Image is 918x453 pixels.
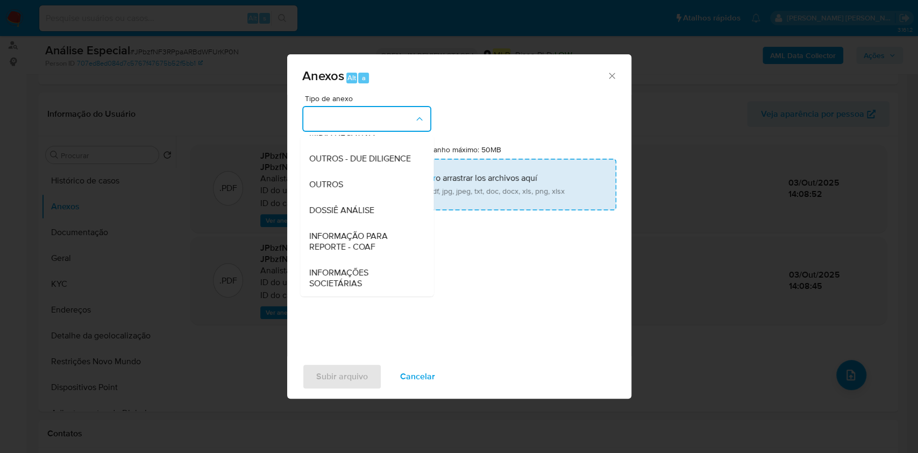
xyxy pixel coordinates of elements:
[305,95,434,102] span: Tipo de anexo
[309,231,418,252] span: INFORMAÇÃO PARA REPORTE - COAF
[400,365,435,388] span: Cancelar
[607,70,616,80] button: Cerrar
[420,145,501,154] label: Tamanho máximo: 50MB
[309,267,418,289] span: INFORMAÇÕES SOCIETÁRIAS
[302,66,344,85] span: Anexos
[309,153,410,164] span: OUTROS - DUE DILIGENCE
[309,179,343,190] span: OUTROS
[309,128,374,138] span: MIDIA NEGATIVA
[386,364,449,390] button: Cancelar
[309,205,374,216] span: DOSSIÊ ANÁLISE
[347,73,356,83] span: Alt
[362,73,366,83] span: a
